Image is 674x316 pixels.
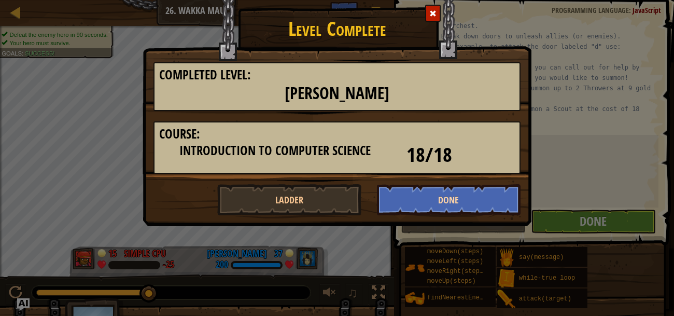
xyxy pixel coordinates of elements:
h1: Level Complete [143,12,531,39]
button: Done [377,184,521,215]
h3: Completed Level: [159,68,515,82]
button: Ladder [217,184,361,215]
h2: [PERSON_NAME] [159,85,515,103]
span: 18/18 [406,141,452,168]
h3: Introduction to Computer Science [159,144,391,158]
h3: Course: [159,127,515,141]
